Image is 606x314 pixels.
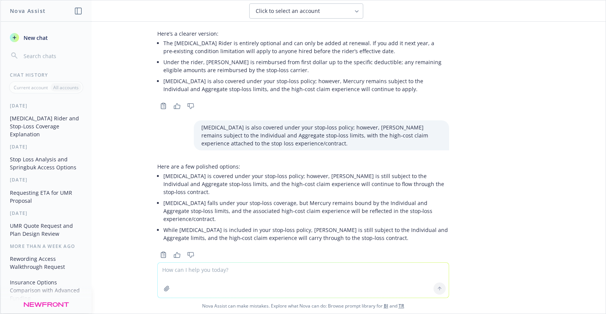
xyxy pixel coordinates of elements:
a: TR [399,303,404,309]
li: Under the rider, [PERSON_NAME] is reimbursed from first dollar up to the specific deductible; any... [163,57,449,76]
svg: Copy to clipboard [160,251,167,258]
button: Thumbs down [185,249,197,260]
button: Thumbs down [185,101,197,111]
p: While [MEDICAL_DATA] is included in your stop‑loss policy, [PERSON_NAME] is still subject to the ... [163,226,449,242]
button: Stop Loss Analysis and Springbuk Access Options [7,153,85,174]
p: Here’s a clearer version: [157,30,449,38]
button: Requesting ETA for UMR Proposal [7,186,85,207]
svg: Copy to clipboard [160,103,167,109]
li: [MEDICAL_DATA] is also covered under your stop‑loss policy; however, Mercury remains subject to t... [163,76,449,95]
button: [MEDICAL_DATA] Rider and Stop-Loss Coverage Explanation [7,112,85,140]
a: BI [384,303,388,309]
button: New chat [7,31,85,44]
h1: Nova Assist [10,7,46,15]
button: Rewording Access Walkthrough Request [7,252,85,273]
div: More than a week ago [1,243,92,249]
span: Nova Assist can make mistakes. Explore what Nova can do: Browse prompt library for and [3,298,603,314]
button: UMR Quote Request and Plan Design Review [7,219,85,240]
div: Chat History [1,72,92,78]
li: The [MEDICAL_DATA] Rider is entirely optional and can only be added at renewal. If you add it nex... [163,38,449,57]
p: [MEDICAL_DATA] is covered under your stop‑loss policy; however, [PERSON_NAME] is still subject to... [163,172,449,196]
div: [DATE] [1,177,92,183]
span: New chat [22,34,48,42]
button: Insurance Options Comparison with Advanced Funding [7,276,85,305]
p: Here are a few polished options: [157,163,449,170]
button: Click to select an account [249,3,363,19]
div: [DATE] [1,210,92,216]
p: Current account [14,84,48,91]
div: [DATE] [1,144,92,150]
p: [MEDICAL_DATA] falls under your stop‑loss coverage, but Mercury remains bound by the Individual a... [163,199,449,223]
p: [MEDICAL_DATA] is also covered under your stop‑loss policy; however, [PERSON_NAME] remains subjec... [201,123,441,147]
div: [DATE] [1,103,92,109]
input: Search chats [22,50,82,61]
p: All accounts [53,84,79,91]
span: Click to select an account [256,7,320,15]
